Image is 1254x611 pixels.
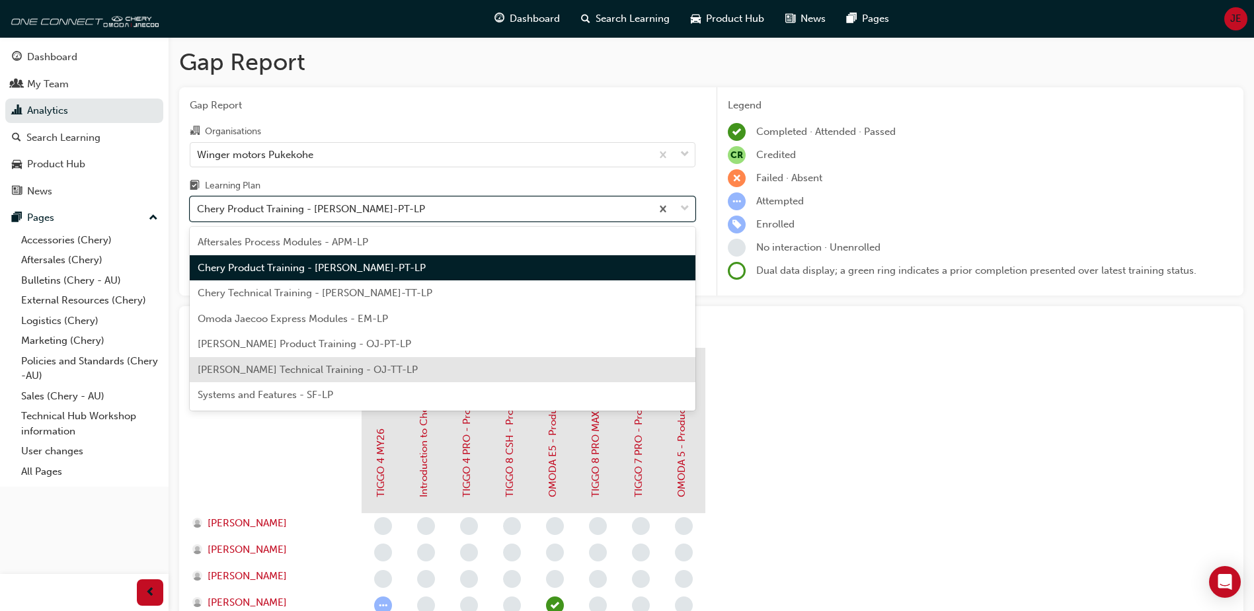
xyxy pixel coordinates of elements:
span: Dual data display; a green ring indicates a prior completion presented over latest training status. [756,265,1196,276]
span: learningRecordVerb_NONE-icon [460,570,478,588]
span: [PERSON_NAME] Product Training - OJ-PT-LP [198,338,411,350]
span: learningRecordVerb_NONE-icon [546,570,564,588]
button: Pages [5,206,163,230]
a: search-iconSearch Learning [570,5,680,32]
a: Bulletins (Chery - AU) [16,270,163,291]
img: oneconnect [7,5,159,32]
div: Learning Plan [205,179,260,192]
span: Chery Product Training - [PERSON_NAME]-PT-LP [198,262,426,274]
div: Chery Product Training - [PERSON_NAME]-PT-LP [197,202,425,217]
a: Introduction to Chery [418,398,430,497]
span: learningRecordVerb_NONE-icon [675,517,693,535]
span: learningRecordVerb_NONE-icon [675,570,693,588]
span: learningRecordVerb_NONE-icon [374,570,392,588]
span: car-icon [691,11,701,27]
span: Gap Report [190,98,695,113]
span: Systems and Features - SF-LP [198,389,333,401]
a: TIGGO 8 PRO MAX - Product [590,365,602,497]
span: learningRecordVerb_NONE-icon [503,544,521,561]
span: Search Learning [596,11,670,26]
button: DashboardMy TeamAnalyticsSearch LearningProduct HubNews [5,42,163,206]
span: Credited [756,149,796,161]
a: TIGGO 4 MY26 [375,428,387,497]
span: Completed · Attended · Passed [756,126,896,138]
a: [PERSON_NAME] [192,569,349,584]
span: news-icon [12,186,22,198]
div: Organisations [205,125,261,138]
a: OMODA 5 - Product [676,405,687,497]
span: learningRecordVerb_NONE-icon [374,517,392,535]
span: learningRecordVerb_NONE-icon [503,517,521,535]
span: Failed · Absent [756,172,822,184]
span: learningRecordVerb_NONE-icon [460,517,478,535]
span: pages-icon [12,212,22,224]
div: Winger motors Pukekohe [197,147,313,162]
a: User changes [16,441,163,462]
span: [PERSON_NAME] [208,595,287,610]
a: [PERSON_NAME] [192,516,349,531]
div: Pages [27,210,54,225]
span: News [801,11,826,26]
span: pages-icon [847,11,857,27]
span: Aftersales Process Modules - APM-LP [198,236,368,248]
span: Pages [862,11,889,26]
span: down-icon [680,146,689,163]
a: car-iconProduct Hub [680,5,775,32]
span: people-icon [12,79,22,91]
div: Dashboard [27,50,77,65]
span: chart-icon [12,105,22,117]
a: Search Learning [5,126,163,150]
a: TIGGO 8 CSH - Product [504,389,516,497]
span: learningRecordVerb_NONE-icon [374,544,392,561]
a: guage-iconDashboard [484,5,570,32]
span: learningRecordVerb_NONE-icon [632,570,650,588]
div: My Team [27,77,69,92]
span: learningRecordVerb_NONE-icon [675,544,693,561]
span: null-icon [728,146,746,164]
a: Dashboard [5,45,163,69]
a: [PERSON_NAME] [192,542,349,557]
span: learningRecordVerb_ATTEMPT-icon [728,192,746,210]
a: news-iconNews [775,5,836,32]
span: learningRecordVerb_NONE-icon [589,517,607,535]
a: Logistics (Chery) [16,311,163,331]
a: My Team [5,72,163,97]
span: search-icon [581,11,590,27]
a: [PERSON_NAME] [192,595,349,610]
a: Accessories (Chery) [16,230,163,251]
span: Dashboard [510,11,560,26]
span: learningRecordVerb_NONE-icon [546,517,564,535]
span: [PERSON_NAME] [208,542,287,557]
span: organisation-icon [190,126,200,138]
a: Marketing (Chery) [16,331,163,351]
span: [PERSON_NAME] Technical Training - OJ-TT-LP [198,364,418,376]
span: car-icon [12,159,22,171]
h1: Gap Report [179,48,1243,77]
span: learningRecordVerb_FAIL-icon [728,169,746,187]
span: Product Hub [706,11,764,26]
span: learningRecordVerb_NONE-icon [728,239,746,257]
span: down-icon [680,200,689,218]
span: search-icon [12,132,21,144]
a: News [5,179,163,204]
span: learningRecordVerb_NONE-icon [503,570,521,588]
span: Attempted [756,195,804,207]
span: [PERSON_NAME] [208,569,287,584]
span: learningRecordVerb_NONE-icon [589,544,607,561]
span: learningplan-icon [190,181,200,192]
span: Omoda Jaecoo Express Modules - EM-LP [198,313,388,325]
span: learningRecordVerb_NONE-icon [417,544,435,561]
span: learningRecordVerb_ENROLL-icon [728,216,746,233]
button: JE [1224,7,1247,30]
a: OMODA E5 - Product [547,399,559,497]
span: news-icon [785,11,795,27]
div: News [27,184,52,199]
span: No interaction · Unenrolled [756,241,881,253]
span: learningRecordVerb_NONE-icon [546,544,564,561]
span: learningRecordVerb_COMPLETE-icon [728,123,746,141]
div: Product Hub [27,157,85,172]
a: Technical Hub Workshop information [16,406,163,441]
div: Open Intercom Messenger [1209,566,1241,598]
